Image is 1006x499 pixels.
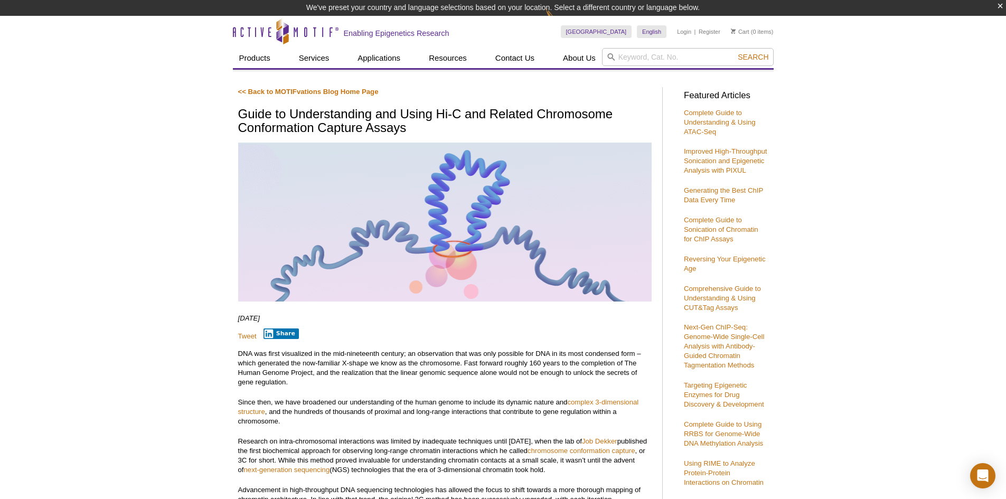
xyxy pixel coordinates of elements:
[699,28,720,35] a: Register
[731,28,749,35] a: Cart
[351,48,407,68] a: Applications
[489,48,541,68] a: Contact Us
[684,216,758,243] a: Complete Guide to Sonication of Chromatin for ChIP Assays
[731,29,736,34] img: Your Cart
[637,25,666,38] a: English
[677,28,691,35] a: Login
[735,52,772,62] button: Search
[238,88,379,96] a: << Back to MOTIFvations Blog Home Page
[238,314,260,322] em: [DATE]
[684,381,764,408] a: Targeting Epigenetic Enzymes for Drug Discovery & Development
[684,91,768,100] h3: Featured Articles
[561,25,632,38] a: [GEOGRAPHIC_DATA]
[970,463,995,488] div: Open Intercom Messenger
[238,107,652,136] h1: Guide to Understanding and Using Hi-C and Related Chromosome Conformation Capture Assays
[238,349,652,387] p: DNA was first visualized in the mid-nineteenth century; an observation that was only possible for...
[602,48,774,66] input: Keyword, Cat. No.
[422,48,473,68] a: Resources
[731,25,774,38] li: (0 items)
[684,459,764,486] a: Using RIME to Analyze Protein-Protein Interactions on Chromatin
[293,48,336,68] a: Services
[264,328,299,339] button: Share
[238,143,652,302] img: Hi-C
[238,332,257,340] a: Tweet
[684,420,763,447] a: Complete Guide to Using RRBS for Genome-Wide DNA Methylation Analysis
[238,437,652,475] p: Research on intra-chromosomal interactions was limited by inadequate techniques until [DATE], whe...
[557,48,602,68] a: About Us
[344,29,449,38] h2: Enabling Epigenetics Research
[244,466,330,474] a: next-generation sequencing
[238,398,652,426] p: Since then, we have broadened our understanding of the human genome to include its dynamic nature...
[546,8,573,33] img: Change Here
[684,255,766,272] a: Reversing Your Epigenetic Age
[684,147,767,174] a: Improved High-Throughput Sonication and Epigenetic Analysis with PIXUL
[233,48,277,68] a: Products
[684,323,764,369] a: Next-Gen ChIP-Seq: Genome-Wide Single-Cell Analysis with Antibody-Guided Chromatin Tagmentation M...
[738,53,768,61] span: Search
[528,447,635,455] a: chromosome conformation capture
[694,25,696,38] li: |
[582,437,617,445] a: Job Dekker
[684,109,756,136] a: Complete Guide to Understanding & Using ATAC-Seq
[684,285,761,312] a: Comprehensive Guide to Understanding & Using CUT&Tag Assays
[684,186,763,204] a: Generating the Best ChIP Data Every Time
